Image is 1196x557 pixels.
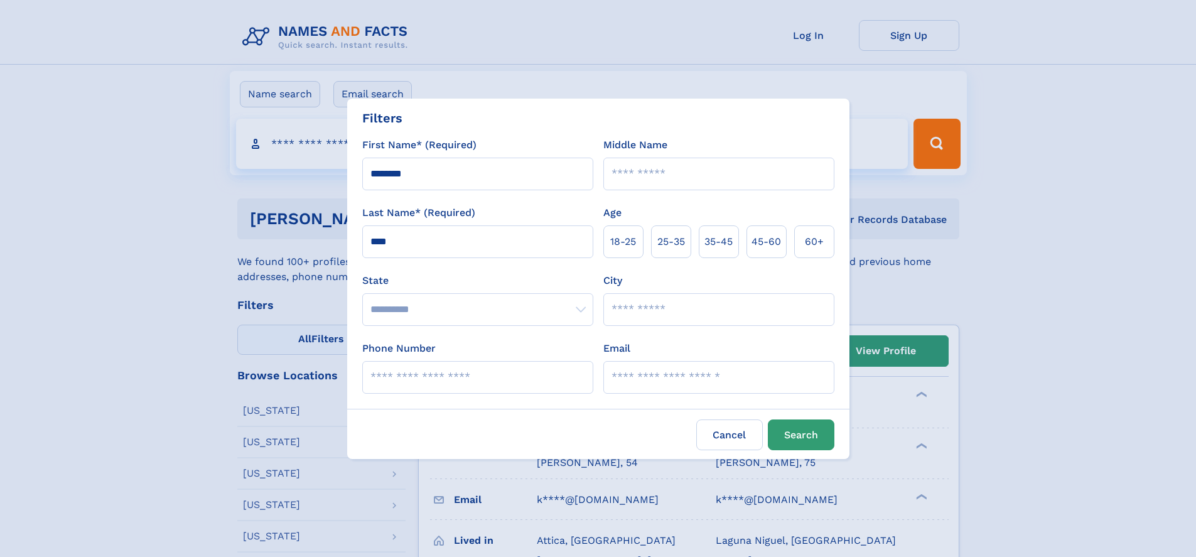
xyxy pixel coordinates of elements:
span: 35‑45 [704,234,733,249]
label: Last Name* (Required) [362,205,475,220]
div: Filters [362,109,402,127]
span: 18‑25 [610,234,636,249]
span: 25‑35 [657,234,685,249]
label: City [603,273,622,288]
label: State [362,273,593,288]
span: 45‑60 [752,234,781,249]
label: Phone Number [362,341,436,356]
label: Middle Name [603,138,667,153]
button: Search [768,419,834,450]
span: 60+ [805,234,824,249]
label: Email [603,341,630,356]
label: First Name* (Required) [362,138,477,153]
label: Cancel [696,419,763,450]
label: Age [603,205,622,220]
